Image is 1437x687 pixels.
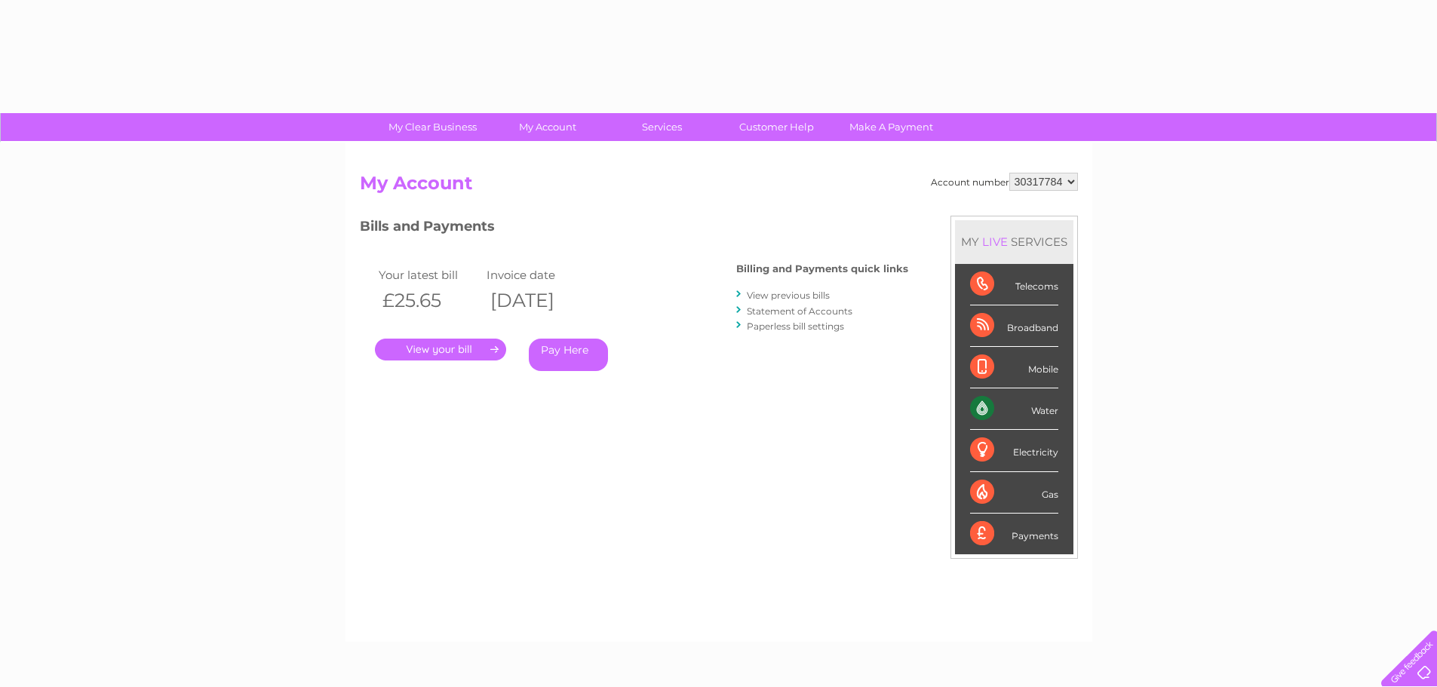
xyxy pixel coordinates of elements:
a: . [375,339,506,360]
div: Account number [931,173,1078,191]
a: View previous bills [747,290,830,301]
div: Electricity [970,430,1058,471]
div: MY SERVICES [955,220,1073,263]
a: Customer Help [714,113,839,141]
div: Telecoms [970,264,1058,305]
a: My Account [485,113,609,141]
div: LIVE [979,235,1011,249]
div: Mobile [970,347,1058,388]
a: My Clear Business [370,113,495,141]
td: Invoice date [483,265,591,285]
h3: Bills and Payments [360,216,908,242]
div: Water [970,388,1058,430]
div: Broadband [970,305,1058,347]
a: Statement of Accounts [747,305,852,317]
th: [DATE] [483,285,591,316]
div: Gas [970,472,1058,514]
a: Paperless bill settings [747,320,844,332]
td: Your latest bill [375,265,484,285]
a: Pay Here [529,339,608,371]
h2: My Account [360,173,1078,201]
a: Services [600,113,724,141]
div: Payments [970,514,1058,554]
a: Make A Payment [829,113,953,141]
th: £25.65 [375,285,484,316]
h4: Billing and Payments quick links [736,263,908,274]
